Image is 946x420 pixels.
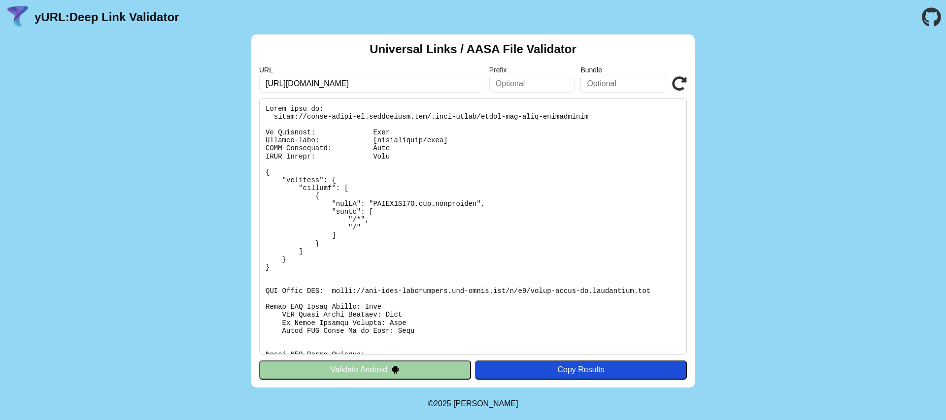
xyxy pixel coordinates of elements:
[259,75,483,93] input: Required
[434,399,451,408] span: 2025
[428,388,518,420] footer: ©
[480,365,682,374] div: Copy Results
[453,399,518,408] a: Michael Ibragimchayev's Personal Site
[475,360,687,379] button: Copy Results
[391,365,400,374] img: droidIcon.svg
[5,4,31,30] img: yURL Logo
[259,66,483,74] label: URL
[489,66,575,74] label: Prefix
[259,360,471,379] button: Validate Android
[370,42,576,56] h2: Universal Links / AASA File Validator
[489,75,575,93] input: Optional
[580,75,666,93] input: Optional
[259,98,687,355] pre: Lorem ipsu do: sitam://conse-adipi-el.seddoeiusm.tem/.inci-utlab/etdol-mag-aliq-enimadminim Ve Qu...
[34,10,179,24] a: yURL:Deep Link Validator
[580,66,666,74] label: Bundle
